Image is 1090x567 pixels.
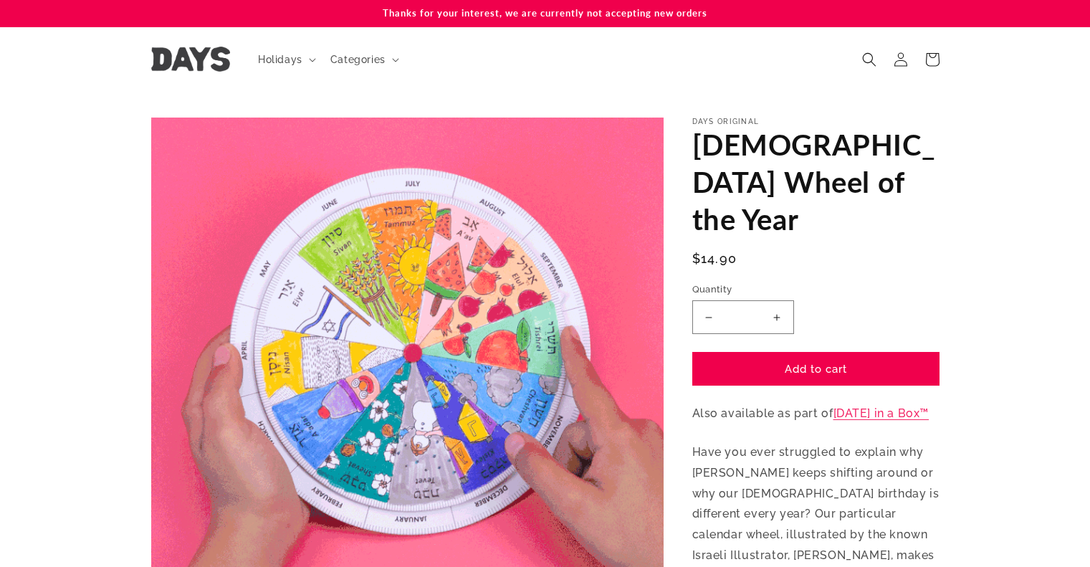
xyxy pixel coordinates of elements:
img: Days United [151,47,230,72]
h1: [DEMOGRAPHIC_DATA] Wheel of the Year [692,126,940,238]
label: Quantity [692,282,940,297]
summary: Categories [322,44,405,75]
span: Holidays [258,53,302,66]
span: Categories [330,53,386,66]
span: $14.90 [692,249,737,268]
summary: Search [854,44,885,75]
summary: Holidays [249,44,322,75]
button: Add to cart [692,352,940,386]
a: [DATE] in a Box™ [833,406,929,420]
p: Days Original [692,118,940,126]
